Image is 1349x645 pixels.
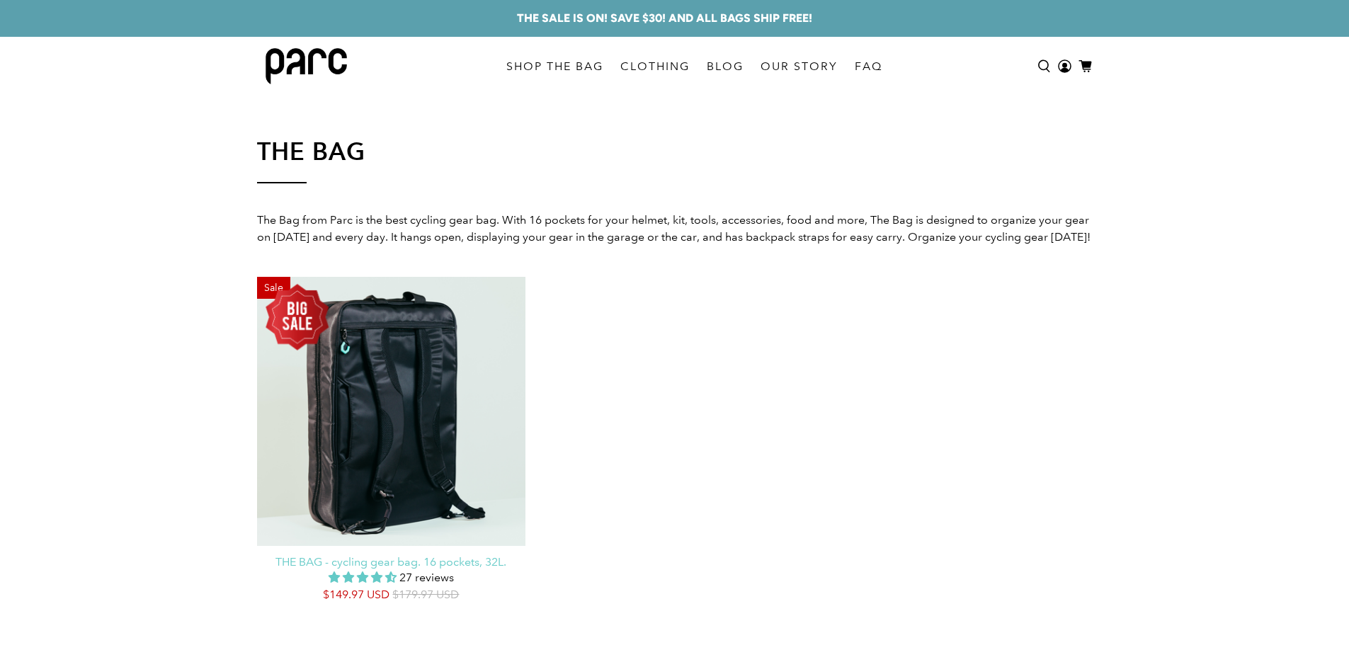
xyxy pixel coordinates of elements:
a: Sale Parc cycling gear bag zipped up and standing upright in front of a road bike. A black bike g... [257,277,526,546]
a: FAQ [846,47,891,86]
a: OUR STORY [752,47,846,86]
img: parc bag logo [266,48,347,84]
span: $149.97 USD [323,588,389,601]
img: Untitled label [253,273,341,362]
span: 27 reviews [399,571,454,584]
a: BLOG [698,47,752,86]
a: THE BAG - cycling gear bag. 16 pockets, 32L. [259,553,524,569]
p: The Bag from Parc is the best cycling gear bag. With 16 pockets for your helmet, kit, tools, acce... [257,212,1093,246]
a: THE SALE IS ON! SAVE $30! AND ALL BAGS SHIP FREE! [517,10,812,27]
a: CLOTHING [612,47,698,86]
nav: main navigation [498,37,891,96]
h1: The Bag [257,138,365,165]
a: SHOP THE BAG [498,47,612,86]
span: 4.33 stars [329,571,397,584]
span: $179.97 USD [392,588,459,601]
